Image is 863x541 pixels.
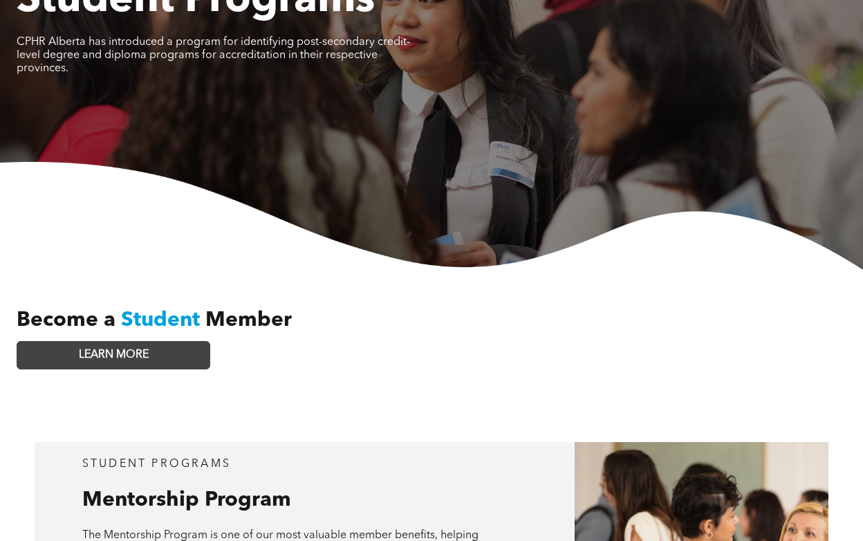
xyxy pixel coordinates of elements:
[17,37,410,74] span: CPHR Alberta has introduced a program for identifying post-secondary credit-level degree and dipl...
[82,488,527,513] h3: Mentorship Program
[79,349,149,362] span: LEARN MORE
[121,310,200,331] span: Student
[17,341,210,369] a: LEARN MORE
[205,310,292,331] span: Member
[17,310,115,331] span: Become a
[82,459,231,470] span: student programs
